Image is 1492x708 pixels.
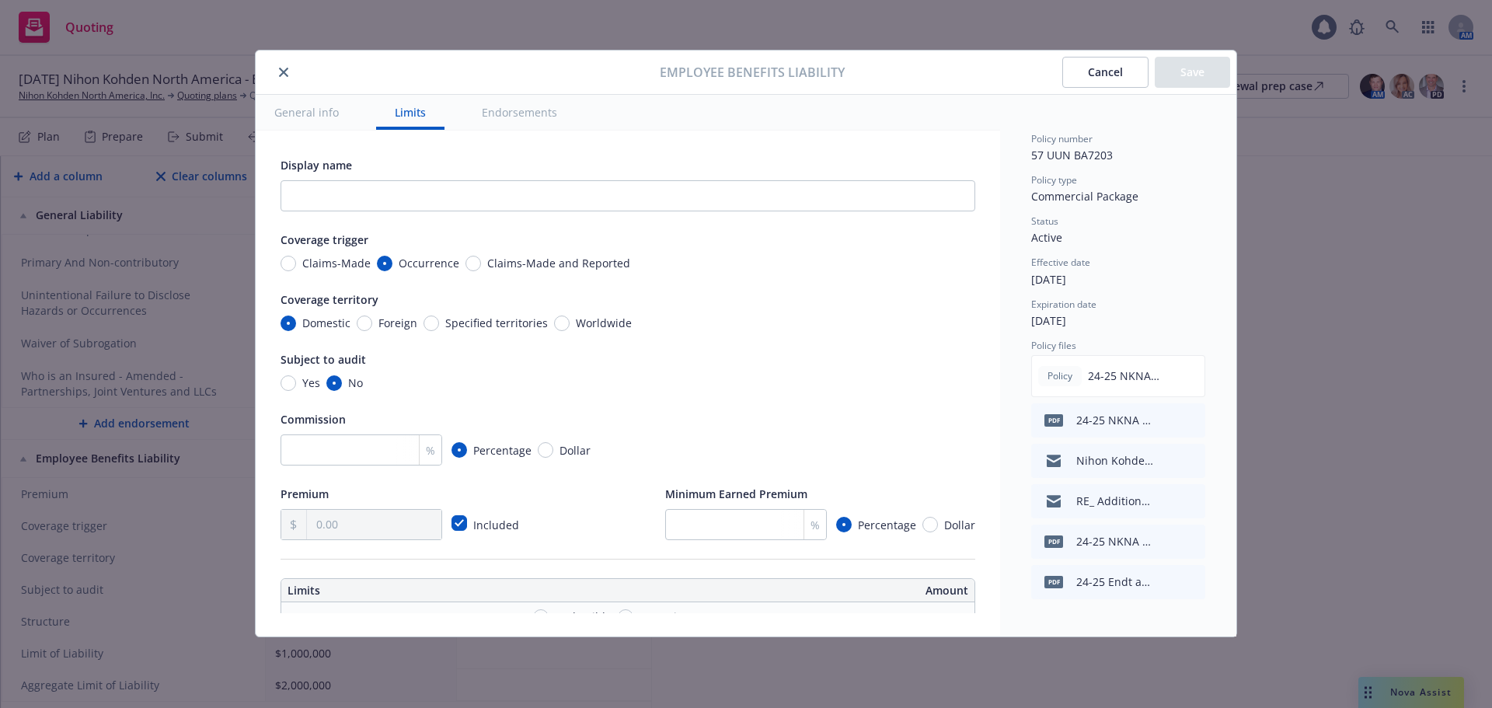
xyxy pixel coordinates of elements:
div: 24-25 NKNA Endt 002 - Named Insured Updated.pdf [1076,412,1154,428]
button: preview file [1185,411,1199,430]
input: Percentage [451,442,467,458]
th: Limits [281,579,559,602]
button: download file [1160,452,1173,470]
button: download file [1160,573,1173,591]
input: Claims-Made [281,256,296,271]
span: Claims-Made [302,255,371,271]
input: Dollar [538,442,553,458]
span: Commercial Package [1031,189,1138,204]
input: Foreign [357,316,372,331]
div: 24-25 NKNA Package - Endt AI County of [GEOGRAPHIC_DATA] Dept of Health Services and Affiliates.pdf [1076,533,1154,549]
input: Dollar [922,517,938,532]
span: Status [1031,214,1058,228]
button: download file [1160,532,1173,551]
span: pdf [1044,576,1063,588]
span: Effective date [1031,256,1090,269]
th: Amount [635,579,974,602]
div: Nihon Kohden [GEOGRAPHIC_DATA] - Add Location - [GEOGRAPHIC_DATA]msg [1076,452,1154,469]
span: Policy [1044,369,1075,383]
span: Deductible [555,609,612,625]
span: Coverage trigger [281,232,368,247]
span: 24-25 NKNA Package Policy.pdf [1088,368,1159,384]
span: Domestic [302,315,350,331]
button: download file [1159,367,1172,385]
span: pdf [1044,414,1063,426]
span: % [810,517,820,533]
span: Dollar [944,517,975,533]
button: close [274,63,293,82]
button: download file [1160,411,1173,430]
span: Included [473,518,519,532]
span: Claims-Made and Reported [487,255,630,271]
button: Endorsements [463,95,576,130]
input: No [326,375,342,391]
button: General info [256,95,357,130]
input: 0.00 [307,510,441,539]
div: 24-25 Endt amendments of limits.pdf [1076,574,1154,590]
span: Occurrence [399,255,459,271]
span: 57 UUN BA7203 [1031,148,1113,162]
span: Commission [281,412,346,427]
span: No [348,375,363,391]
input: Claims-Made and Reported [465,256,481,271]
span: Percentage [473,442,532,459]
span: [DATE] [1031,272,1066,287]
span: Minimum Earned Premium [665,487,807,501]
span: Policy type [1031,173,1077,187]
button: preview file [1185,532,1199,551]
span: Worldwide [576,315,632,331]
button: preview file [1185,452,1199,470]
span: Policy files [1031,339,1076,352]
div: RE_ Additional location for NKIC.msg [1076,493,1154,509]
span: pdf [1044,535,1063,547]
span: Foreign [378,315,417,331]
span: Yes [302,375,320,391]
span: Retention [640,609,690,625]
span: Premium [281,487,329,501]
input: Specified territories [424,316,439,331]
input: Worldwide [554,316,570,331]
span: Specified territories [445,315,548,331]
input: Yes [281,375,296,391]
span: Employee Benefits Liability [660,63,845,82]
button: preview file [1184,367,1198,385]
span: Coverage territory [281,292,378,307]
span: Active [1031,230,1062,245]
button: preview file [1185,573,1199,591]
span: % [426,442,435,459]
button: preview file [1185,492,1199,511]
button: Cancel [1062,57,1149,88]
input: Occurrence [377,256,392,271]
input: Domestic [281,316,296,331]
button: download file [1160,492,1173,511]
span: Dollar [559,442,591,459]
button: Limits [376,95,444,130]
span: [DATE] [1031,313,1066,328]
input: Deductible [533,609,549,625]
span: Expiration date [1031,298,1096,311]
input: Retention [618,609,633,625]
input: Percentage [836,517,852,532]
span: Percentage [858,517,916,533]
span: Policy number [1031,132,1093,145]
span: Display name [281,158,352,173]
span: Subject to audit [281,352,366,367]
